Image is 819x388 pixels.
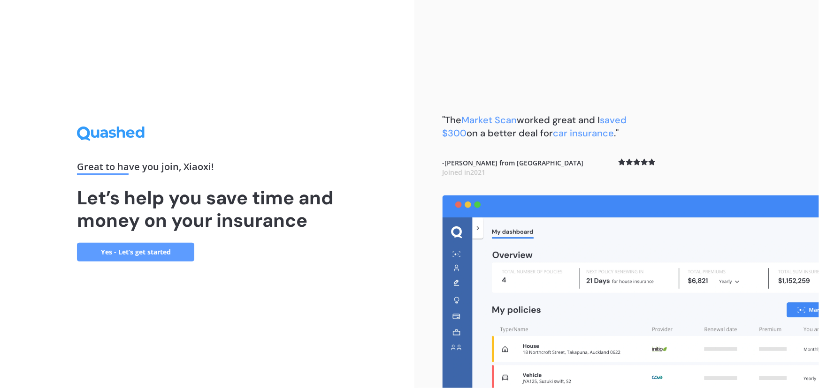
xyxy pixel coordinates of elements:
[77,243,194,261] a: Yes - Let’s get started
[443,158,584,177] b: - [PERSON_NAME] from [GEOGRAPHIC_DATA]
[462,114,517,126] span: Market Scan
[443,114,627,139] span: saved $300
[553,127,614,139] span: car insurance
[77,187,337,231] h1: Let’s help you save time and money on your insurance
[443,168,486,177] span: Joined in 2021
[443,114,627,139] b: "The worked great and I on a better deal for ."
[77,162,337,175] div: Great to have you join , Xiaoxi !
